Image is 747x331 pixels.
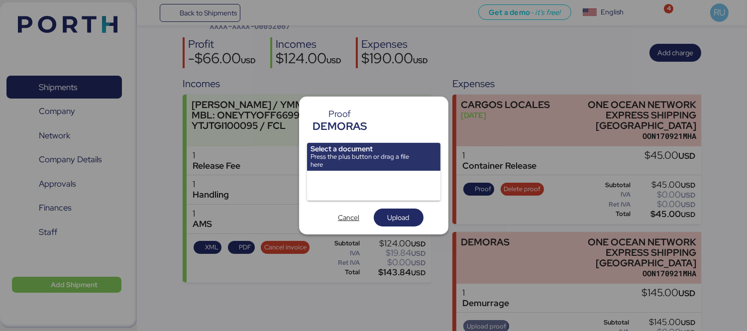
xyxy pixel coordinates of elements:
[338,212,359,223] span: Cancel
[374,209,424,226] button: Upload
[313,118,367,134] div: DEMORAS
[313,110,367,118] div: Proof
[324,209,374,226] button: Cancel
[388,212,410,223] span: Upload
